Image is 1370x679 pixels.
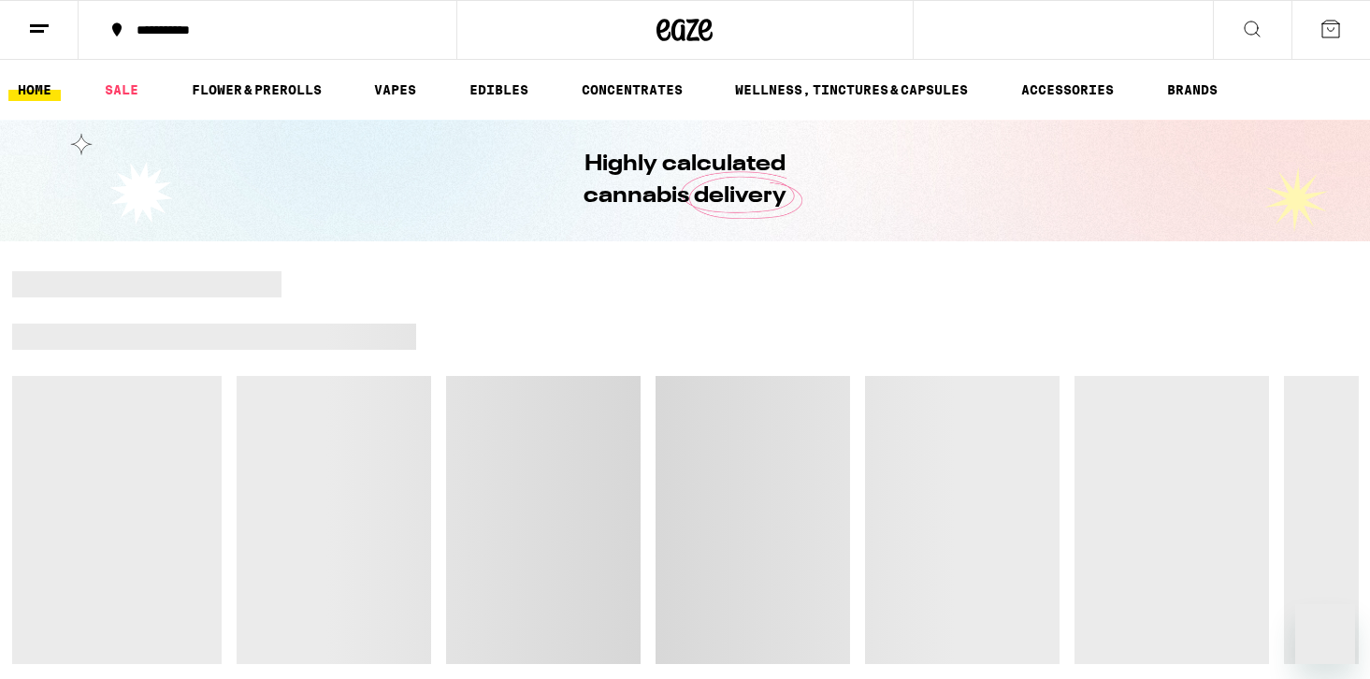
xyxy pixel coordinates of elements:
a: BRANDS [1158,79,1227,101]
a: WELLNESS, TINCTURES & CAPSULES [726,79,977,101]
a: SALE [95,79,148,101]
iframe: Button to launch messaging window [1295,604,1355,664]
a: HOME [8,79,61,101]
a: FLOWER & PREROLLS [182,79,331,101]
a: VAPES [365,79,425,101]
a: EDIBLES [460,79,538,101]
h1: Highly calculated cannabis delivery [531,149,840,212]
a: ACCESSORIES [1012,79,1123,101]
a: CONCENTRATES [572,79,692,101]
